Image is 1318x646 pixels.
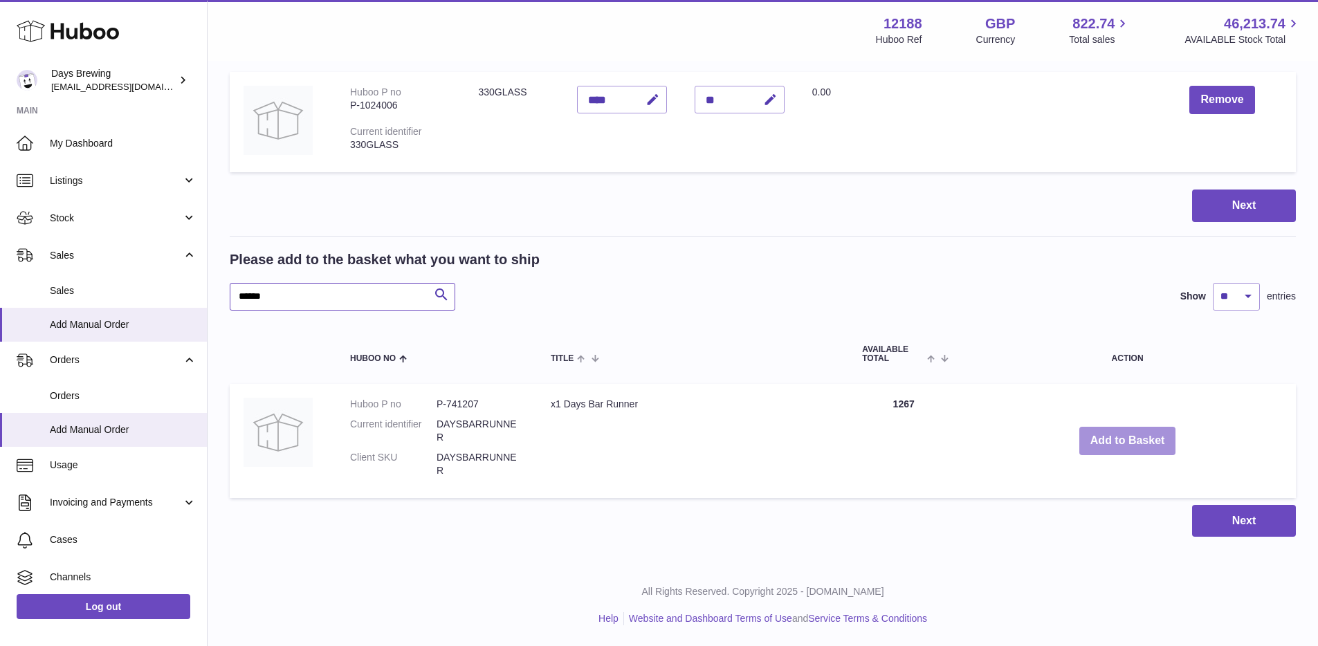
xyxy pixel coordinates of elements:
span: Orders [50,353,182,367]
p: All Rights Reserved. Copyright 2025 - [DOMAIN_NAME] [219,585,1307,598]
span: Cases [50,533,196,546]
span: 0.00 [812,86,831,98]
span: Channels [50,571,196,584]
button: Next [1192,505,1296,537]
span: Listings [50,174,182,187]
span: [EMAIL_ADDRESS][DOMAIN_NAME] [51,81,203,92]
strong: 12188 [884,15,922,33]
a: Help [598,613,619,624]
td: x1 Days Bar Runner [537,384,848,497]
span: entries [1267,290,1296,303]
button: Remove [1189,86,1254,114]
dt: Client SKU [350,451,437,477]
dd: DAYSBARRUNNER [437,451,523,477]
span: Huboo no [350,354,396,363]
td: 330GLASS [464,72,562,172]
div: Days Brewing [51,67,176,93]
div: Currency [976,33,1016,46]
span: Add Manual Order [50,318,196,331]
span: 822.74 [1072,15,1115,33]
div: P-1024006 [350,99,450,112]
li: and [624,612,927,625]
th: Action [959,331,1296,377]
img: 330GLASS [244,86,313,155]
strong: GBP [985,15,1015,33]
span: 46,213.74 [1224,15,1285,33]
div: Huboo Ref [876,33,922,46]
span: Invoicing and Payments [50,496,182,509]
label: Show [1180,290,1206,303]
span: Add Manual Order [50,423,196,436]
a: 46,213.74 AVAILABLE Stock Total [1184,15,1301,46]
div: Current identifier [350,126,422,137]
span: Usage [50,459,196,472]
a: Log out [17,594,190,619]
img: x1 Days Bar Runner [244,398,313,467]
span: AVAILABLE Stock Total [1184,33,1301,46]
dt: Huboo P no [350,398,437,411]
span: Sales [50,249,182,262]
dd: DAYSBARRUNNER [437,418,523,444]
span: Sales [50,284,196,297]
span: Stock [50,212,182,225]
span: My Dashboard [50,137,196,150]
button: Next [1192,190,1296,222]
img: helena@daysbrewing.com [17,70,37,91]
a: Service Terms & Conditions [808,613,927,624]
div: Huboo P no [350,86,401,98]
span: Total sales [1069,33,1131,46]
span: Orders [50,389,196,403]
button: Add to Basket [1079,427,1176,455]
dt: Current identifier [350,418,437,444]
div: 330GLASS [350,138,450,151]
h2: Please add to the basket what you want to ship [230,250,540,269]
dd: P-741207 [437,398,523,411]
a: 822.74 Total sales [1069,15,1131,46]
a: Website and Dashboard Terms of Use [629,613,792,624]
span: Title [551,354,574,363]
span: AVAILABLE Total [862,345,924,363]
td: 1267 [848,384,959,497]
